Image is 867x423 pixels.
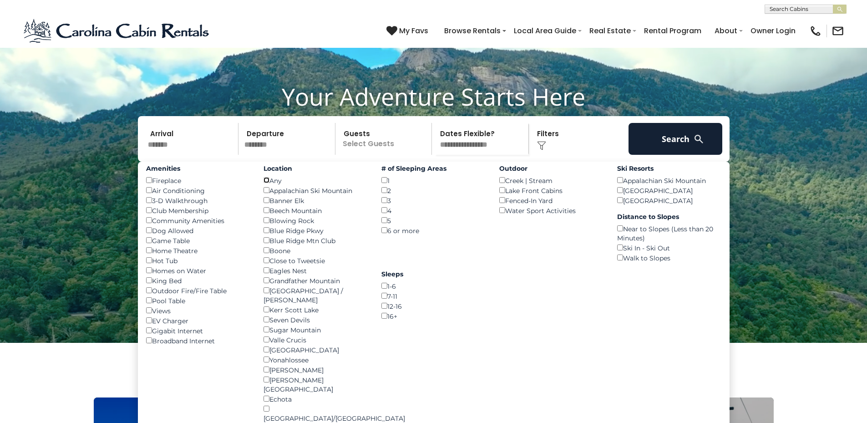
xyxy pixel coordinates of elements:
[381,185,486,195] div: 2
[146,255,250,265] div: Hot Tub
[585,23,635,39] a: Real Estate
[381,270,486,279] label: Sleeps
[617,164,721,173] label: Ski Resorts
[381,311,486,321] div: 16+
[264,335,368,345] div: Valle Crucis
[264,404,368,423] div: [GEOGRAPHIC_DATA]/[GEOGRAPHIC_DATA]
[146,215,250,225] div: Community Amenities
[264,205,368,215] div: Beech Mountain
[617,243,721,253] div: Ski In - Ski Out
[146,205,250,215] div: Club Membership
[440,23,505,39] a: Browse Rentals
[338,123,432,155] p: Select Guests
[617,195,721,205] div: [GEOGRAPHIC_DATA]
[639,23,706,39] a: Rental Program
[264,315,368,325] div: Seven Devils
[499,195,603,205] div: Fenced-In Yard
[264,375,368,394] div: [PERSON_NAME][GEOGRAPHIC_DATA]
[617,253,721,263] div: Walk to Slopes
[629,123,723,155] button: Search
[499,185,603,195] div: Lake Front Cabins
[499,205,603,215] div: Water Sport Activities
[264,275,368,285] div: Grandfather Mountain
[146,265,250,275] div: Homes on Water
[710,23,742,39] a: About
[264,164,368,173] label: Location
[264,185,368,195] div: Appalachian Ski Mountain
[832,25,844,37] img: mail-regular-black.png
[381,291,486,301] div: 7-11
[264,235,368,245] div: Blue Ridge Mtn Club
[264,255,368,265] div: Close to Tweetsie
[146,336,250,346] div: Broadband Internet
[381,175,486,185] div: 1
[386,25,431,37] a: My Favs
[146,296,250,306] div: Pool Table
[146,275,250,285] div: King Bed
[146,326,250,336] div: Gigabit Internet
[146,306,250,316] div: Views
[146,185,250,195] div: Air Conditioning
[381,281,486,291] div: 1-6
[746,23,800,39] a: Owner Login
[617,185,721,195] div: [GEOGRAPHIC_DATA]
[381,301,486,311] div: 12-16
[264,345,368,355] div: [GEOGRAPHIC_DATA]
[146,235,250,245] div: Game Table
[264,365,368,375] div: [PERSON_NAME]
[264,305,368,315] div: Kerr Scott Lake
[617,224,721,243] div: Near to Slopes (Less than 20 Minutes)
[92,366,775,398] h3: Select Your Destination
[809,25,822,37] img: phone-regular-black.png
[146,316,250,326] div: EV Charger
[264,225,368,235] div: Blue Ridge Pkwy
[693,133,705,145] img: search-regular-white.png
[146,285,250,296] div: Outdoor Fire/Fire Table
[264,175,368,185] div: Any
[146,245,250,255] div: Home Theatre
[499,175,603,185] div: Creek | Stream
[381,205,486,215] div: 4
[509,23,581,39] a: Local Area Guide
[264,265,368,275] div: Eagles Nest
[499,164,603,173] label: Outdoor
[264,195,368,205] div: Banner Elk
[264,215,368,225] div: Blowing Rock
[617,175,721,185] div: Appalachian Ski Mountain
[23,17,212,45] img: Blue-2.png
[381,225,486,235] div: 6 or more
[617,212,721,221] label: Distance to Slopes
[264,245,368,255] div: Boone
[146,175,250,185] div: Fireplace
[399,25,428,36] span: My Favs
[7,82,860,111] h1: Your Adventure Starts Here
[264,285,368,305] div: [GEOGRAPHIC_DATA] / [PERSON_NAME]
[381,215,486,225] div: 5
[381,164,486,173] label: # of Sleeping Areas
[264,355,368,365] div: Yonahlossee
[146,225,250,235] div: Dog Allowed
[264,325,368,335] div: Sugar Mountain
[146,164,250,173] label: Amenities
[146,195,250,205] div: 3-D Walkthrough
[264,394,368,404] div: Echota
[381,195,486,205] div: 3
[537,141,546,150] img: filter--v1.png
